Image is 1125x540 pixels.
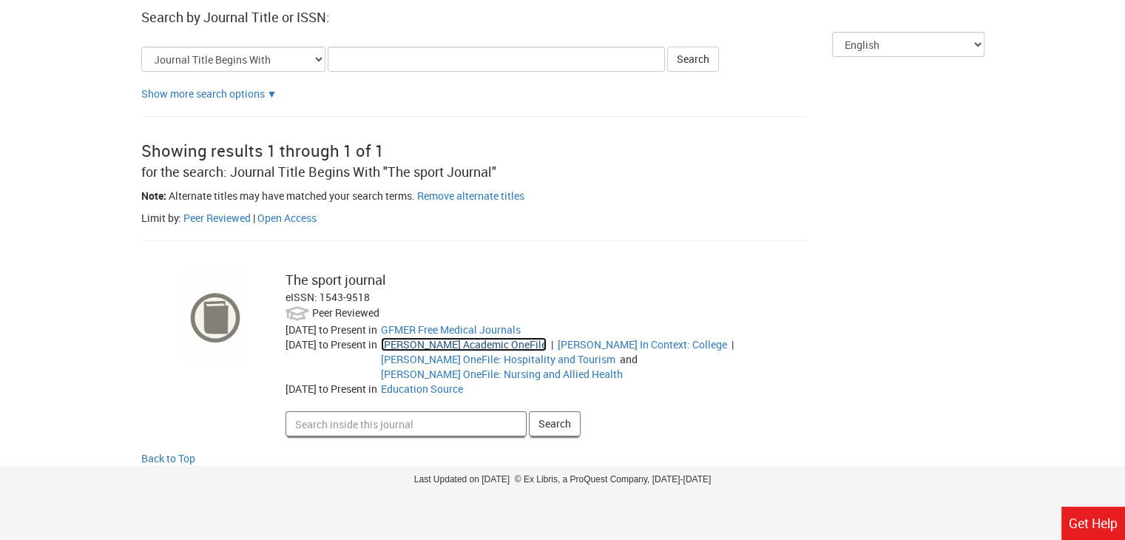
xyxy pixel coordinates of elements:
a: Go to Gale In Context: College [558,337,727,351]
a: Go to Gale OneFile: Hospitality and Tourism [381,352,615,366]
span: to Present [319,337,366,351]
div: [DATE] [286,337,381,382]
h2: Search by Journal Title or ISSN: [141,10,984,25]
a: Back to Top [141,451,984,466]
span: in [368,323,377,337]
span: and [618,352,640,366]
span: Note: [141,189,166,203]
a: Go to Education Source [381,382,463,396]
a: Show more search options [267,87,277,101]
span: | [729,337,736,351]
button: Search [667,47,719,72]
a: Go to Gale Academic OneFile [381,337,547,351]
span: to Present [319,323,366,337]
img: cover image for: The sport journal [182,271,249,364]
a: Go to GFMER Free Medical Journals [381,323,521,337]
a: Remove alternate titles [417,189,524,203]
span: Showing results 1 through 1 of 1 [141,140,384,161]
span: Peer Reviewed [312,306,379,320]
span: | [549,337,555,351]
img: Peer Reviewed: [286,305,310,323]
button: Search [529,411,581,436]
span: in [368,337,377,351]
input: Search inside this journal [286,411,527,436]
div: [DATE] [286,323,381,337]
span: | [253,211,255,225]
div: [DATE] [286,382,381,396]
span: in [368,382,377,396]
a: Get Help [1061,507,1125,540]
a: Show more search options [141,87,265,101]
span: Alternate titles may have matched your search terms. [169,189,415,203]
a: Go to Gale OneFile: Nursing and Allied Health [381,367,623,381]
div: The sport journal [286,271,768,290]
a: Filter by peer reviewed [183,211,251,225]
span: for the search: Journal Title Begins With "The sport Journal" [141,163,496,180]
div: eISSN: 1543-9518 [286,290,768,305]
a: Filter by peer open access [257,211,317,225]
span: to Present [319,382,366,396]
span: Limit by: [141,211,181,225]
